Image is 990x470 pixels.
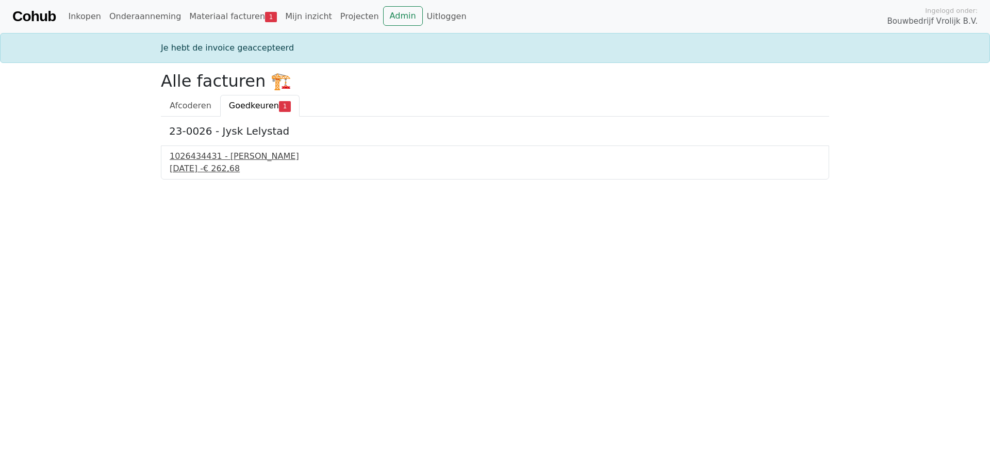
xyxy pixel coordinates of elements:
a: Cohub [12,4,56,29]
a: Uitloggen [423,6,471,27]
a: Afcoderen [161,95,220,117]
a: Admin [383,6,423,26]
a: Onderaanneming [105,6,185,27]
a: Goedkeuren1 [220,95,300,117]
a: Mijn inzicht [281,6,336,27]
span: Ingelogd onder: [925,6,978,15]
div: [DATE] - [170,163,820,175]
span: Bouwbedrijf Vrolijk B.V. [887,15,978,27]
div: 1026434431 - [PERSON_NAME] [170,150,820,163]
span: € 262,68 [203,164,240,173]
a: Materiaal facturen1 [185,6,281,27]
h2: Alle facturen 🏗️ [161,71,829,91]
a: Projecten [336,6,383,27]
h5: 23-0026 - Jysk Lelystad [169,125,821,137]
a: Inkopen [64,6,105,27]
span: Goedkeuren [229,101,279,110]
span: Afcoderen [170,101,211,110]
a: 1026434431 - [PERSON_NAME][DATE] -€ 262,68 [170,150,820,175]
span: 1 [265,12,277,22]
div: Je hebt de invoice geaccepteerd [155,42,835,54]
span: 1 [279,101,291,111]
